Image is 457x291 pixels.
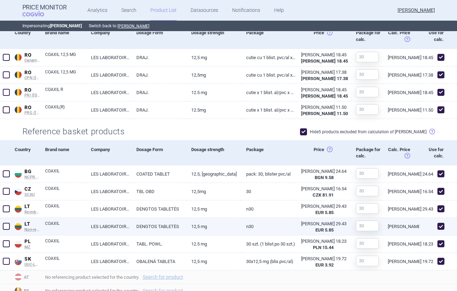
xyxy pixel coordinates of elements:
[45,185,86,198] a: COAXIL
[15,223,22,230] img: Lithuania
[24,221,40,227] span: LT
[241,235,296,253] a: 30 szt. (1 blist.po 30 szt.)
[13,140,40,165] div: Country
[186,66,241,84] a: 12,5mg
[315,227,334,233] strong: EUR 5.85
[131,253,186,270] a: OBALENÁ TABLETA
[301,203,334,210] div: [PERSON_NAME] 29.43
[382,23,419,49] div: Calc. Price
[13,220,40,232] a: LTLTNon-reimb. list
[301,186,334,192] div: [PERSON_NAME] 16.54
[13,68,40,80] a: ROROCPN ([DOMAIN_NAME])
[15,188,22,195] img: Czech Republic
[351,140,383,165] div: Package for calc.
[24,76,40,80] span: CPN ([DOMAIN_NAME])
[24,227,40,232] span: Non-reimb. list
[86,49,131,66] a: LES LABORATOIRES SERVIER
[383,235,419,253] a: [PERSON_NAME] 18.23
[301,52,334,58] div: [PERSON_NAME] 18.45
[186,218,241,235] a: 12,5 mg
[45,168,86,180] a: COAXIL
[241,101,296,119] a: Cutie x 1 blist. Al/PVC x 30 DRAJ.; (3 ani)
[22,126,130,137] h2: Reference basket products
[296,140,351,165] div: Price
[300,128,427,135] label: Hide 5 products excluded from calculation of [PERSON_NAME]
[24,245,40,250] span: MZ
[15,54,22,61] img: Romania
[301,69,334,82] abbr: Ex-Factory without VAT from source
[356,256,379,266] input: 30
[15,274,22,281] img: Austria
[383,101,419,119] a: [PERSON_NAME] 11.50
[15,71,22,78] img: Romania
[24,204,40,210] span: LT
[241,183,296,200] a: 30
[45,69,86,81] a: COAXIL 12,5 MG
[356,238,379,249] input: 30
[131,218,186,235] a: DENGTOS TABLETĖS
[383,200,419,218] a: [PERSON_NAME] 29.43
[301,87,334,99] abbr: Ex-Factory without VAT from source
[131,101,186,119] a: DRAJ.
[383,253,419,270] a: [PERSON_NAME] 19.72
[301,221,334,233] abbr: Ex-Factory without VAT from source
[315,262,334,268] strong: EUR 3.92
[13,167,40,179] a: BGBGNCPR PRED
[86,84,131,101] a: LES LABORATOIRES SERVIER - [PERSON_NAME]
[15,89,22,96] img: Romania
[315,210,334,215] strong: EUR 5.85
[24,70,40,76] span: RO
[241,165,296,183] a: Pack: 30, Blister PVC/Al
[382,140,419,165] div: Calc. Price
[351,23,383,49] div: Package for calc.
[241,84,296,101] a: Cutie x 1 blist. Al/PVC x 30 DRAJ.; (3 ani)
[186,200,241,218] a: 12,5 mg
[131,140,186,165] div: Dosage Form
[186,49,241,66] a: 12,5 mg
[24,105,40,111] span: RO
[86,23,131,49] div: Company
[24,111,40,115] span: PRG ([DOMAIN_NAME] - Canamed Annex 2A)
[301,76,348,81] strong: [PERSON_NAME] 17.38
[301,69,334,76] div: [PERSON_NAME] 17.38
[301,87,334,93] div: [PERSON_NAME] 18.45
[186,183,241,200] a: 12,5MG
[383,183,419,200] a: [PERSON_NAME] 16.54
[22,4,67,17] a: Price MonitorCOGVIO
[24,175,40,180] span: NCPR PRED
[313,245,334,250] strong: PLN 15.44
[383,165,419,183] a: [PERSON_NAME] 24.64
[383,84,419,101] a: [PERSON_NAME] 18.45
[356,52,379,62] input: 30
[45,273,457,281] span: No referencing product selected for the country.
[356,168,379,179] input: 30
[301,104,334,111] div: [PERSON_NAME] 11.50
[40,140,86,165] div: Brand name
[24,262,40,267] span: UUC-LP B
[15,171,22,178] img: Bulgaria
[301,52,334,64] abbr: Ex-Factory without VAT from source
[86,165,131,183] a: LES LABORATOIRES SERVIER, [GEOGRAPHIC_DATA]
[15,258,22,265] img: Slovakia
[301,203,334,216] abbr: Ex-Factory without VAT from source
[24,52,40,58] span: RO
[40,23,86,49] div: Brand name
[24,239,40,245] span: PL
[301,168,334,181] abbr: Ex-Factory without VAT from source
[241,200,296,218] a: N30
[301,238,334,251] abbr: Ex-Factory without VAT from source
[419,23,447,49] div: Use for calc.
[131,165,186,183] a: COATED TABLET
[241,49,296,66] a: Cutie cu 1 blist. PVC/Al x 30 draj.
[131,49,186,66] a: DRAJ.
[24,169,40,175] span: BG
[15,241,22,248] img: Poland
[186,253,241,270] a: 12,5 mg
[117,23,149,29] button: [PERSON_NAME]
[24,192,40,197] span: SCAU
[86,140,131,165] div: Company
[13,185,40,197] a: CZCZSCAU
[13,255,40,267] a: SKSKUUC-LP B
[383,66,419,84] a: [PERSON_NAME] 17.38
[24,256,40,262] span: SK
